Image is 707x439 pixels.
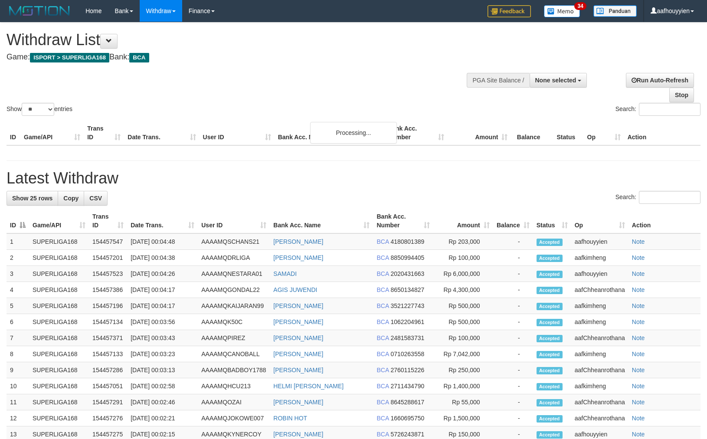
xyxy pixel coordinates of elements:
span: BCA [376,238,389,245]
td: aafChheanrothana [571,330,628,346]
td: SUPERLIGA168 [29,346,89,362]
span: Copy 4180801389 to clipboard [390,238,424,245]
td: [DATE] 00:03:43 [127,330,198,346]
td: - [493,266,533,282]
span: BCA [376,399,389,406]
a: Note [632,270,645,277]
td: [DATE] 00:03:13 [127,362,198,378]
th: Bank Acc. Number: activate to sort column ascending [373,209,433,233]
a: Copy [58,191,84,206]
label: Search: [615,191,700,204]
td: SUPERLIGA168 [29,282,89,298]
th: ID: activate to sort column descending [7,209,29,233]
td: 7 [7,330,29,346]
span: ISPORT > SUPERLIGA168 [30,53,109,62]
span: BCA [376,351,389,357]
td: 12 [7,410,29,426]
td: [DATE] 00:02:58 [127,378,198,394]
th: Trans ID [84,121,124,145]
a: Note [632,399,645,406]
td: AAAAMQOZAI [198,394,270,410]
a: Note [632,254,645,261]
span: Accepted [537,239,563,246]
th: Trans ID: activate to sort column ascending [89,209,127,233]
a: Run Auto-Refresh [626,73,694,88]
td: [DATE] 00:04:26 [127,266,198,282]
a: [PERSON_NAME] [273,334,323,341]
a: Note [632,431,645,438]
span: BCA [376,318,389,325]
th: Balance [511,121,553,145]
td: SUPERLIGA168 [29,233,89,250]
select: Showentries [22,103,54,116]
a: HELMI [PERSON_NAME] [273,383,344,390]
td: [DATE] 00:04:17 [127,282,198,298]
h1: Withdraw List [7,31,463,49]
span: BCA [376,302,389,309]
td: AAAAMQGONDAL22 [198,282,270,298]
span: Accepted [537,303,563,310]
td: AAAAMQJOKOWE007 [198,410,270,426]
span: BCA [376,383,389,390]
a: Note [632,415,645,422]
td: 3 [7,266,29,282]
span: Copy 0710263558 to clipboard [390,351,424,357]
td: Rp 500,000 [433,314,493,330]
a: [PERSON_NAME] [273,367,323,373]
input: Search: [639,103,700,116]
td: aafkimheng [571,314,628,330]
a: AGIS JUWENDI [273,286,317,293]
span: Copy 2020431663 to clipboard [390,270,424,277]
a: [PERSON_NAME] [273,318,323,325]
td: aafChheanrothana [571,410,628,426]
td: 5 [7,298,29,314]
td: 1 [7,233,29,250]
td: 154457196 [89,298,127,314]
td: AAAAMQNESTARA01 [198,266,270,282]
td: SUPERLIGA168 [29,362,89,378]
span: Copy 3521227743 to clipboard [390,302,424,309]
td: - [493,233,533,250]
a: Note [632,334,645,341]
span: BCA [376,415,389,422]
td: aafChheanrothana [571,282,628,298]
span: Copy 8650134827 to clipboard [390,286,424,293]
td: 154457547 [89,233,127,250]
a: Note [632,238,645,245]
td: - [493,250,533,266]
th: Balance: activate to sort column ascending [493,209,533,233]
td: Rp 1,400,000 [433,378,493,394]
a: [PERSON_NAME] [273,254,323,261]
label: Show entries [7,103,72,116]
td: 154457133 [89,346,127,362]
a: Note [632,318,645,325]
span: Copy 2760115226 to clipboard [390,367,424,373]
td: AAAAMQPIREZ [198,330,270,346]
th: Amount [448,121,511,145]
span: Copy 8645288617 to clipboard [390,399,424,406]
a: Note [632,351,645,357]
th: Bank Acc. Name: activate to sort column ascending [270,209,373,233]
td: AAAAMQK50C [198,314,270,330]
span: Copy 2711434790 to clipboard [390,383,424,390]
td: SUPERLIGA168 [29,378,89,394]
th: Status [553,121,583,145]
a: ROBIN HOT [273,415,307,422]
td: aafChheanrothana [571,362,628,378]
a: Stop [669,88,694,102]
span: CSV [89,195,102,202]
td: - [493,362,533,378]
a: Note [632,286,645,293]
th: Game/API [20,121,84,145]
td: aafhouyyien [571,233,628,250]
td: SUPERLIGA168 [29,250,89,266]
th: Action [628,209,700,233]
td: 154457371 [89,330,127,346]
span: BCA [376,254,389,261]
a: SAMADI [273,270,297,277]
span: BCA [376,270,389,277]
span: Accepted [537,351,563,358]
span: Accepted [537,271,563,278]
a: Note [632,302,645,309]
td: SUPERLIGA168 [29,410,89,426]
